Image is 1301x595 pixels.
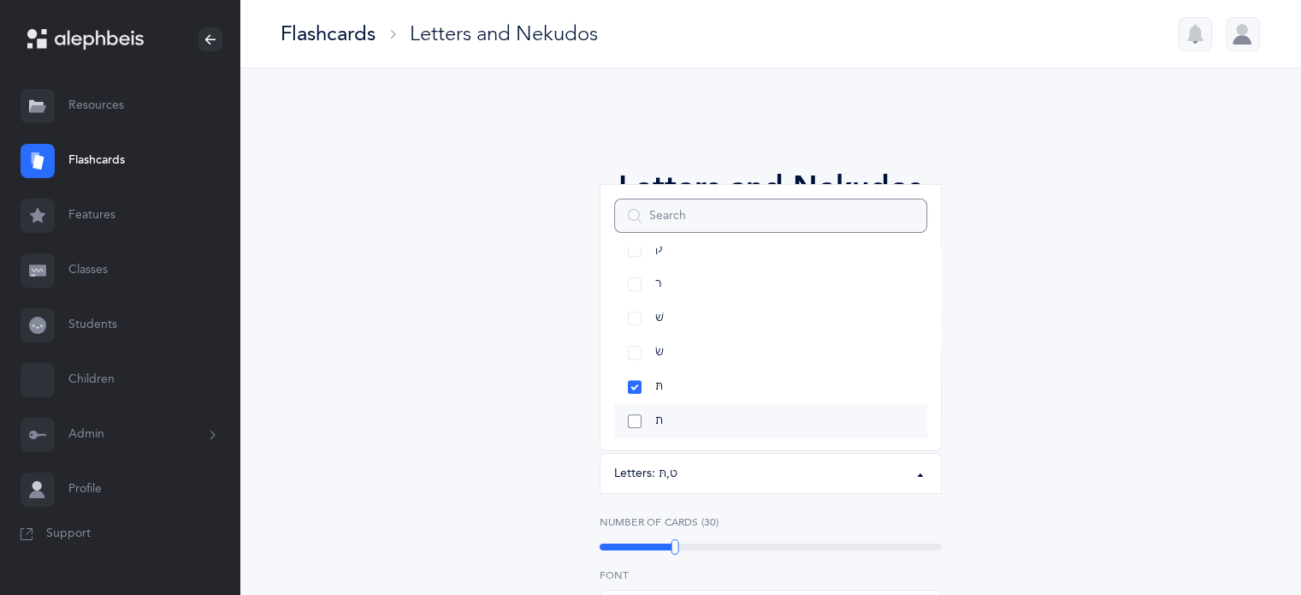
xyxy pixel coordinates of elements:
[600,453,942,494] button: ט, תּ
[552,224,990,242] div: Choose your Flashcards options
[46,526,91,543] span: Support
[410,20,598,48] div: Letters and Nekudos
[659,465,677,483] div: ט , תּ
[655,414,663,429] span: ת
[600,515,942,530] label: Number of Cards (30)
[281,20,376,48] div: Flashcards
[600,568,942,583] label: Font
[552,164,990,211] div: Letters and Nekudos
[655,242,663,258] span: ק
[655,379,663,395] span: תּ
[655,345,664,360] span: שׂ
[614,465,659,483] div: Letters:
[655,277,661,292] span: ר
[655,311,664,326] span: שׁ
[614,199,927,233] input: Search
